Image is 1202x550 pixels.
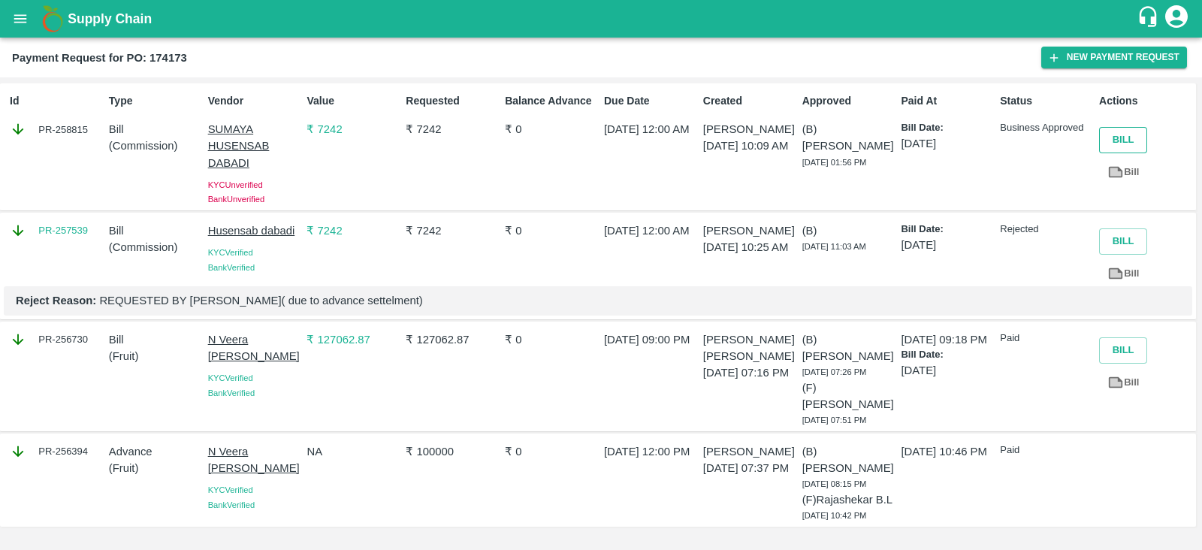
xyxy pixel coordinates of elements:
p: Advance [109,443,202,460]
p: N Veera [PERSON_NAME] [208,331,301,365]
span: [DATE] 01:56 PM [802,158,867,167]
span: Bank Verified [208,500,255,509]
span: KYC Unverified [208,180,263,189]
p: Requested [406,93,499,109]
p: Vendor [208,93,301,109]
p: Paid [1000,331,1093,346]
p: Bill [109,222,202,239]
span: Bank Verified [208,388,255,397]
a: Bill [1099,261,1147,287]
a: Supply Chain [68,8,1137,29]
p: ₹ 7242 [406,121,499,137]
button: open drawer [3,2,38,36]
p: Created [703,93,796,109]
b: Reject Reason: [16,295,96,307]
span: KYC Verified [208,485,253,494]
span: Bank Unverified [208,195,264,204]
p: REQUESTED BY [PERSON_NAME]( due to advance settelment) [16,292,1180,309]
p: ( Fruit ) [109,460,202,476]
p: [DATE] [901,237,994,253]
p: ( Commission ) [109,137,202,154]
p: ₹ 7242 [307,222,400,239]
p: Bill [109,121,202,137]
img: logo [38,4,68,34]
p: [PERSON_NAME] [703,121,796,137]
p: [DATE] 10:25 AM [703,239,796,255]
b: Payment Request for PO: 174173 [12,52,187,64]
p: ( Commission ) [109,239,202,255]
p: ₹ 7242 [307,121,400,137]
span: [DATE] 07:51 PM [802,416,867,425]
p: [DATE] 09:18 PM [901,331,994,348]
p: N Veera [PERSON_NAME] [208,443,301,477]
p: Bill Date: [901,121,994,135]
p: ₹ 0 [505,222,598,239]
p: [PERSON_NAME] [703,443,796,460]
p: Type [109,93,202,109]
p: [DATE] 09:00 PM [604,331,697,348]
div: account of current user [1163,3,1190,35]
p: Status [1000,93,1093,109]
p: ₹ 0 [505,121,598,137]
p: Bill [109,331,202,348]
button: Bill [1099,228,1147,255]
p: SUMAYA HUSENSAB DABADI [208,121,301,171]
p: [DATE] 10:09 AM [703,137,796,154]
p: ₹ 0 [505,331,598,348]
button: New Payment Request [1041,47,1187,68]
div: PR-256730 [10,331,103,348]
p: (B) [PERSON_NAME] [802,443,895,477]
a: PR-257539 [38,223,88,238]
p: Business Approved [1000,121,1093,135]
p: (B) [802,222,895,239]
span: [DATE] 08:15 PM [802,479,867,488]
p: [DATE] 10:46 PM [901,443,994,460]
p: Id [10,93,103,109]
span: [DATE] 07:26 PM [802,367,867,376]
p: Paid [1000,443,1093,458]
p: (B) [PERSON_NAME] [802,331,895,365]
p: ( Fruit ) [109,348,202,364]
p: Bill Date: [901,222,994,237]
p: ₹ 127062.87 [307,331,400,348]
div: customer-support [1137,5,1163,32]
p: [DATE] [901,362,994,379]
p: NA [307,443,400,460]
p: ₹ 127062.87 [406,331,499,348]
p: ₹ 0 [505,443,598,460]
a: Bill [1099,370,1147,396]
span: KYC Verified [208,248,253,257]
span: [DATE] 11:03 AM [802,242,866,251]
p: (F) Rajashekar B.L [802,491,895,508]
p: [DATE] 12:00 AM [604,121,697,137]
span: [DATE] 10:42 PM [802,511,867,520]
p: Actions [1099,93,1192,109]
p: Balance Advance [505,93,598,109]
a: Bill [1099,159,1147,186]
p: (B) [PERSON_NAME] [802,121,895,155]
p: Husensab dabadi [208,222,301,239]
p: [DATE] 12:00 AM [604,222,697,239]
p: [DATE] [901,135,994,152]
p: (F) [PERSON_NAME] [802,379,895,413]
p: [PERSON_NAME] [703,222,796,239]
p: [DATE] 12:00 PM [604,443,697,460]
button: Bill [1099,127,1147,153]
b: Supply Chain [68,11,152,26]
p: Rejected [1000,222,1093,237]
span: KYC Verified [208,373,253,382]
p: Due Date [604,93,697,109]
p: Paid At [901,93,994,109]
p: Bill Date: [901,348,994,362]
div: PR-256394 [10,443,103,460]
p: [DATE] 07:37 PM [703,460,796,476]
p: [PERSON_NAME] [PERSON_NAME] [703,331,796,365]
button: Bill [1099,337,1147,364]
p: ₹ 100000 [406,443,499,460]
p: Approved [802,93,895,109]
span: Bank Verified [208,263,255,272]
p: ₹ 7242 [406,222,499,239]
p: [DATE] 07:16 PM [703,364,796,381]
div: PR-258815 [10,121,103,137]
p: Value [307,93,400,109]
